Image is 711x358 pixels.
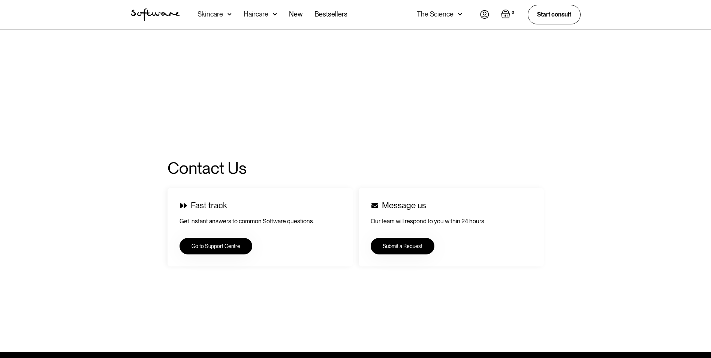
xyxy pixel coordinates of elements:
[131,8,180,21] img: Software Logo
[510,9,516,16] div: 0
[273,11,277,18] img: arrow down
[458,11,462,18] img: arrow down
[191,200,227,211] div: Fast track
[168,158,314,178] h1: Contact Us
[382,200,426,211] div: Message us
[228,11,232,18] img: arrow down
[180,217,341,226] p: Get instant answers to common Software questions.
[131,8,180,21] a: home
[244,11,268,18] div: Haircare
[417,11,454,18] div: The Science
[371,217,532,226] p: Our team will respond to you within 24 hours
[528,5,581,24] a: Start consult
[198,11,223,18] div: Skincare
[501,9,516,20] a: Open cart
[371,238,434,254] a: Submit a Request
[180,238,252,254] a: Go to Support Centre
